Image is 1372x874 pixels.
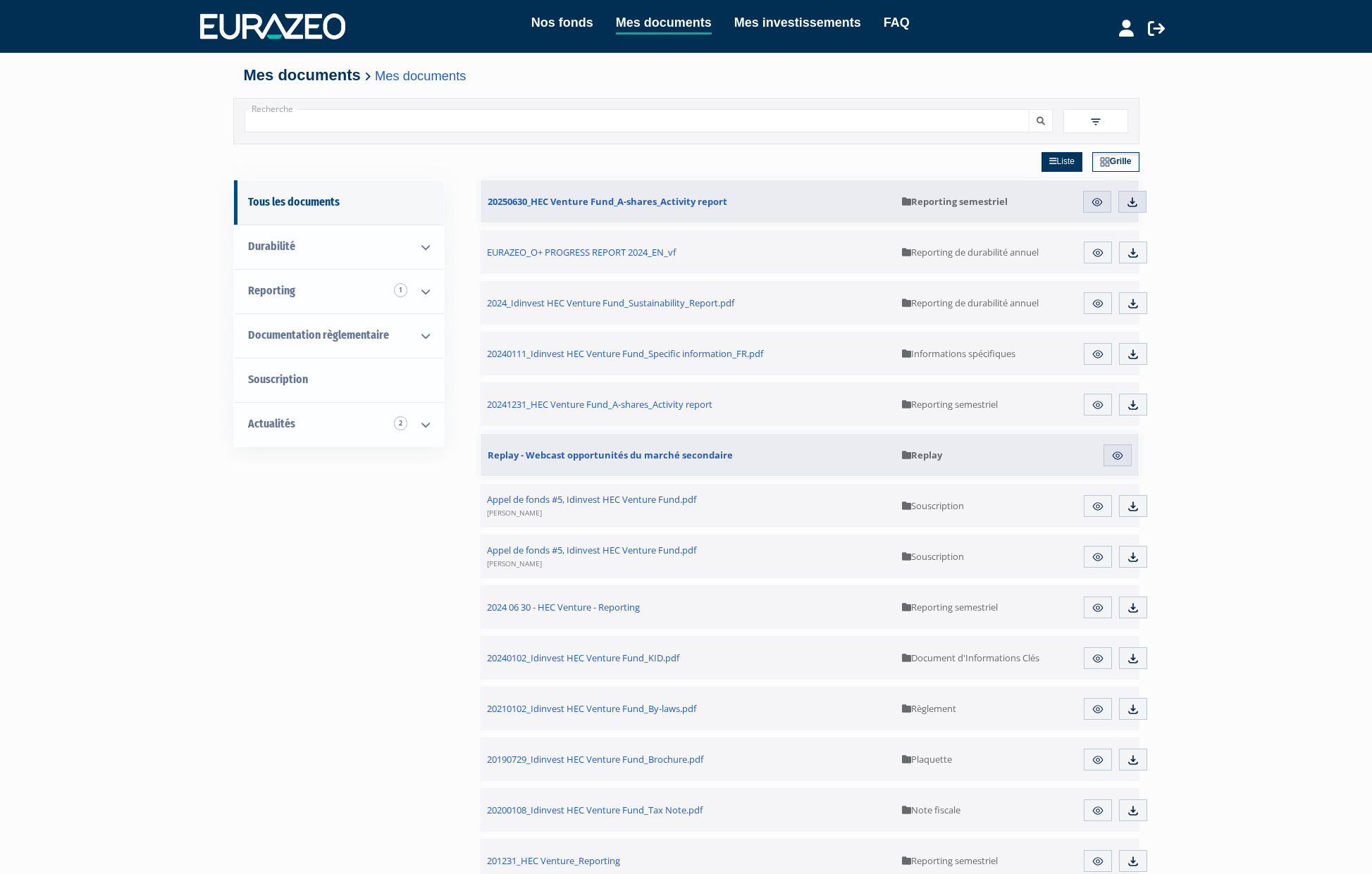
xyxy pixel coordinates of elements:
span: Durabilité [248,239,295,253]
span: Document d'Informations Clés [902,651,1039,664]
a: Durabilité [234,225,444,269]
span: Actualités [248,417,295,430]
span: Souscription [902,499,964,512]
img: eye.svg [1092,855,1104,868]
a: 20240102_Idinvest HEC Venture Fund_KID.pdf [480,636,896,680]
img: eye.svg [1092,399,1104,411]
img: eye.svg [1092,348,1104,361]
img: download.svg [1127,754,1139,766]
span: 2024_Idinvest HEC Venture Fund_Sustainability_Report.pdf [487,296,734,309]
span: Reporting de durabilité annuel [902,296,1039,309]
span: Reporting semestriel [902,195,1008,208]
a: 2024 06 30 - HEC Venture - Reporting [480,585,896,629]
img: download.svg [1127,855,1139,868]
span: 2 [394,416,407,430]
img: eye.svg [1092,297,1104,310]
a: Mes documents [375,68,466,83]
span: 201231_HEC Venture_Reporting [487,854,620,867]
span: 2024 06 30 - HEC Venture - Reporting [487,601,640,613]
span: Reporting [248,284,295,297]
span: Replay [902,449,942,461]
img: download.svg [1126,196,1139,208]
span: [PERSON_NAME] [487,558,542,568]
span: Plaquette [902,753,952,766]
a: Replay - Webcast opportunités du marché secondaire [481,434,895,476]
a: Mes documents [616,13,712,35]
span: 20241231_HEC Venture Fund_A-shares_Activity report [487,398,712,411]
span: Note fiscale [902,804,960,816]
span: Informations spécifiques [902,347,1015,360]
img: download.svg [1127,500,1139,513]
span: Documentation règlementaire [248,328,389,342]
img: download.svg [1127,348,1139,361]
a: Souscription [234,358,444,402]
a: FAQ [884,13,910,32]
input: Recherche [245,109,1030,132]
span: Souscription [902,550,964,563]
a: 2024_Idinvest HEC Venture Fund_Sustainability_Report.pdf [480,281,896,325]
span: Règlement [902,702,956,715]
a: Appel de fonds #5, Idinvest HEC Venture Fund.pdf[PERSON_NAME] [480,535,896,578]
img: download.svg [1127,703,1139,716]
a: 20241231_HEC Venture Fund_A-shares_Activity report [480,382,896,426]
span: 20190729_Idinvest HEC Venture Fund_Brochure.pdf [487,753,703,766]
span: Souscription [248,373,308,386]
a: Mes investissements [734,13,861,32]
img: eye.svg [1111,449,1124,462]
a: Tous les documents [234,180,444,225]
span: 20240102_Idinvest HEC Venture Fund_KID.pdf [487,651,679,664]
img: 1732889491-logotype_eurazeo_blanc_rvb.png [200,13,345,39]
img: grid.svg [1100,157,1110,167]
span: EURAZEO_O+ PROGRESS REPORT 2024_EN_vf [487,246,676,258]
img: eye.svg [1092,703,1104,716]
img: eye.svg [1092,246,1104,259]
span: Reporting semestriel [902,398,998,411]
span: Appel de fonds #5, Idinvest HEC Venture Fund.pdf [487,493,696,518]
span: Reporting semestriel [902,854,998,867]
a: Reporting 1 [234,269,444,313]
img: eye.svg [1091,196,1104,208]
a: 20250630_HEC Venture Fund_A-shares_Activity report [481,180,895,223]
a: 20210102_Idinvest HEC Venture Fund_By-laws.pdf [480,687,896,730]
img: download.svg [1127,652,1139,665]
h4: Mes documents [244,67,1129,84]
img: filter.svg [1089,116,1102,128]
span: 20200108_Idinvest HEC Venture Fund_Tax Note.pdf [487,804,703,816]
span: Appel de fonds #5, Idinvest HEC Venture Fund.pdf [487,544,696,569]
span: 20210102_Idinvest HEC Venture Fund_By-laws.pdf [487,702,696,715]
img: download.svg [1127,601,1139,614]
span: Replay - Webcast opportunités du marché secondaire [488,449,733,461]
a: Nos fonds [531,13,593,32]
span: 1 [394,283,407,297]
img: eye.svg [1092,754,1104,766]
a: Liste [1042,152,1082,172]
span: Reporting de durabilité annuel [902,246,1039,258]
img: eye.svg [1092,551,1104,563]
a: Grille [1092,152,1139,172]
img: download.svg [1127,246,1139,259]
span: 20240111_Idinvest HEC Venture Fund_Specific information_FR.pdf [487,347,763,360]
span: Reporting semestriel [902,601,998,613]
img: download.svg [1127,399,1139,411]
a: Documentation règlementaire [234,313,444,358]
a: 20190729_Idinvest HEC Venture Fund_Brochure.pdf [480,737,896,781]
a: Appel de fonds #5, Idinvest HEC Venture Fund.pdf[PERSON_NAME] [480,484,896,527]
a: 20200108_Idinvest HEC Venture Fund_Tax Note.pdf [480,788,896,832]
a: 20240111_Idinvest HEC Venture Fund_Specific information_FR.pdf [480,332,896,375]
img: eye.svg [1092,804,1104,817]
a: Actualités 2 [234,402,444,447]
span: 20250630_HEC Venture Fund_A-shares_Activity report [488,195,727,208]
img: download.svg [1127,804,1139,817]
img: download.svg [1127,551,1139,563]
img: eye.svg [1092,652,1104,665]
img: eye.svg [1092,601,1104,614]
a: EURAZEO_O+ PROGRESS REPORT 2024_EN_vf [480,230,896,274]
span: [PERSON_NAME] [487,508,542,518]
img: download.svg [1127,297,1139,310]
img: eye.svg [1092,500,1104,513]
